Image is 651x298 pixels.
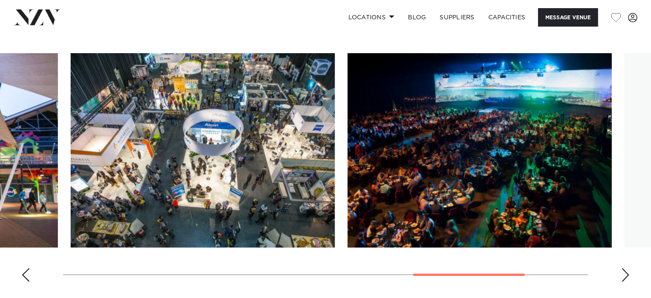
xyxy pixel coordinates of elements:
[433,8,481,27] a: SUPPLIERS
[341,8,401,27] a: Locations
[538,8,598,27] button: Message Venue
[14,9,60,25] img: nzv-logo.png
[401,8,433,27] a: BLOG
[482,8,532,27] a: Capacities
[348,53,612,247] swiper-slide: 8 / 9
[71,53,335,247] swiper-slide: 7 / 9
